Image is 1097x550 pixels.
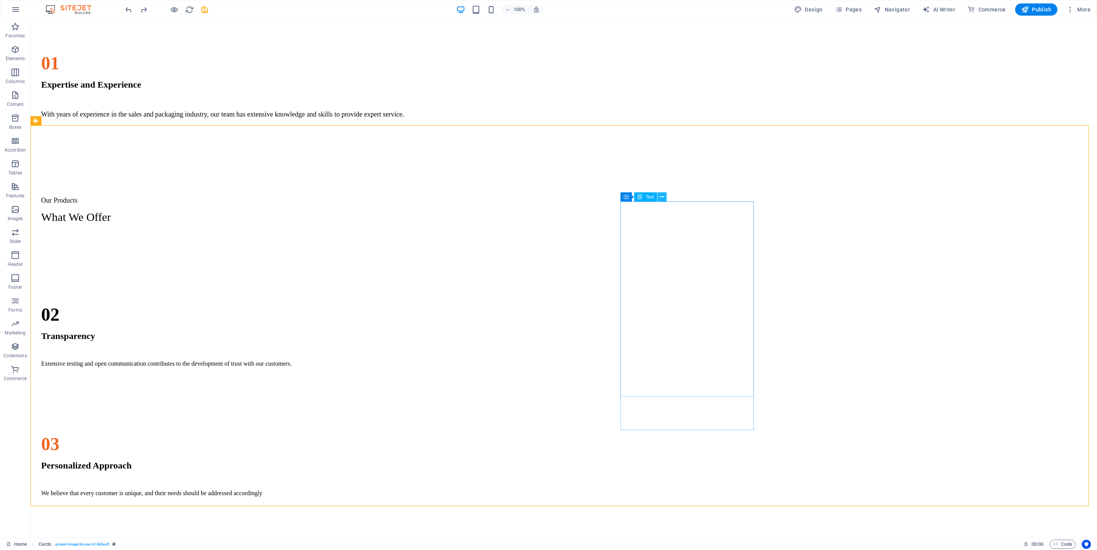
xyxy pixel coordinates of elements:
button: Pages [832,3,865,16]
span: Commerce [967,6,1006,13]
p: Images [8,216,23,222]
span: Text [646,195,654,199]
p: Marketing [5,330,26,336]
p: Accordion [5,147,26,153]
button: undo [124,5,133,14]
i: On resize automatically adjust zoom level to fit chosen device. [533,6,540,13]
button: reload [185,5,194,14]
button: Usercentrics [1082,540,1091,549]
button: Click here to leave preview mode and continue editing [170,5,179,14]
p: Slider [10,238,21,245]
p: Favorites [5,33,25,39]
button: Navigator [871,3,913,16]
span: AI Writer [922,6,955,13]
p: Forms [8,307,22,313]
p: Commerce [4,376,27,382]
p: Tables [8,170,22,176]
i: Redo: Move elements (Ctrl+Y, ⌘+Y) [139,5,148,14]
button: save [200,5,209,14]
button: Design [791,3,826,16]
p: Boxes [9,124,22,130]
span: Code [1053,540,1072,549]
button: AI Writer [919,3,958,16]
span: Click to select. Double-click to edit [38,540,51,549]
span: More [1067,6,1091,13]
i: This element is a customizable preset [112,542,116,546]
h6: 100% [513,5,525,14]
span: . preset-image-boxes-v3-default [54,540,109,549]
i: Reload page [185,5,194,14]
span: Navigator [874,6,910,13]
p: Elements [6,56,25,62]
img: Editor Logo [44,5,101,14]
span: : [1037,541,1038,547]
p: Collections [3,353,27,359]
button: 100% [502,5,529,14]
button: Code [1050,540,1076,549]
p: Features [6,193,24,199]
i: Undo: Paste (Ctrl+Z) [124,5,133,14]
iframe: To enrich screen reader interactions, please activate Accessibility in Grammarly extension settings [30,19,1097,538]
i: Save (Ctrl+S) [200,5,209,14]
span: Pages [835,6,862,13]
button: Publish [1015,3,1057,16]
h6: Session time [1023,540,1044,549]
p: Content [7,101,24,107]
button: redo [139,5,148,14]
span: Design [794,6,823,13]
button: More [1063,3,1094,16]
a: Click to cancel selection. Double-click to open Pages [6,540,27,549]
p: Footer [8,284,22,290]
span: Publish [1021,6,1051,13]
p: Columns [6,78,25,85]
p: Header [8,261,23,267]
span: 00 00 [1031,540,1043,549]
button: Commerce [964,3,1009,16]
nav: breadcrumb [38,540,116,549]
